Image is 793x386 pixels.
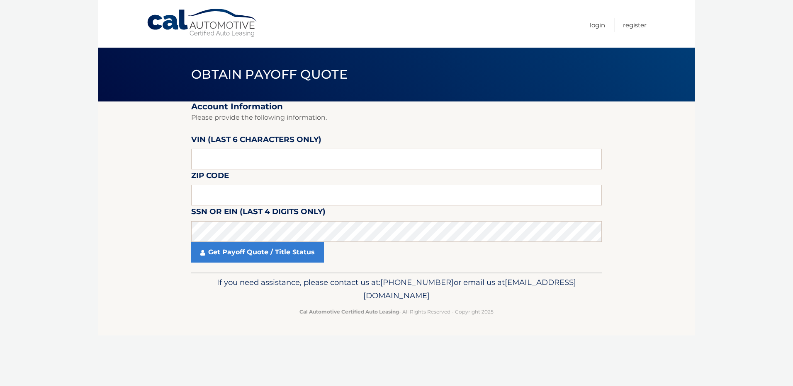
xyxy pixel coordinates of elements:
p: If you need assistance, please contact us at: or email us at [197,276,596,302]
h2: Account Information [191,101,602,112]
a: Register [623,18,647,32]
a: Get Payoff Quote / Title Status [191,242,324,263]
a: Login [590,18,605,32]
label: VIN (last 6 characters only) [191,133,321,149]
span: [PHONE_NUMBER] [380,277,454,287]
span: Obtain Payoff Quote [191,67,348,82]
label: Zip Code [191,169,229,185]
a: Cal Automotive [146,8,258,38]
label: SSN or EIN (last 4 digits only) [191,205,326,221]
p: - All Rights Reserved - Copyright 2025 [197,307,596,316]
strong: Cal Automotive Certified Auto Leasing [299,309,399,315]
p: Please provide the following information. [191,112,602,123]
